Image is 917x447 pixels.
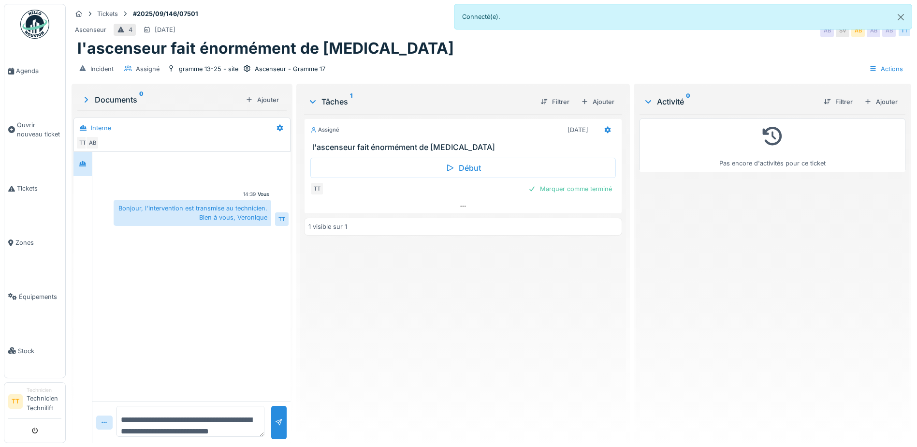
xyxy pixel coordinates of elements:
div: AB [882,24,896,37]
div: AB [851,24,865,37]
div: AB [86,136,99,149]
div: Technicien [27,387,61,394]
a: Stock [4,324,65,378]
h3: l'ascenseur fait énormément de [MEDICAL_DATA] [312,143,618,152]
a: Ouvrir nouveau ticket [4,98,65,162]
a: TT TechnicienTechnicien Technilift [8,387,61,419]
li: Technicien Technilift [27,387,61,417]
sup: 1 [350,96,352,107]
span: Agenda [16,66,61,75]
div: TT [898,24,911,37]
div: Assigné [310,126,339,134]
div: Début [310,158,616,178]
img: Badge_color-CXgf-gQk.svg [20,10,49,39]
div: TT [275,212,289,226]
span: Ouvrir nouveau ticket [17,120,61,139]
div: Ascenseur [75,25,106,34]
div: [DATE] [155,25,175,34]
div: Filtrer [820,95,857,108]
div: TT [310,182,324,195]
div: SV [836,24,849,37]
span: Équipements [19,292,61,301]
div: Ajouter [242,93,283,106]
div: gramme 13-25 - site [179,64,238,74]
div: Incident [90,64,114,74]
sup: 0 [139,94,144,105]
div: AB [867,24,880,37]
h1: l'ascenseur fait énormément de [MEDICAL_DATA] [77,39,454,58]
div: Assigné [136,64,160,74]
a: Zones [4,216,65,270]
a: Agenda [4,44,65,98]
span: Zones [15,238,61,247]
li: TT [8,394,23,409]
div: [DATE] [568,125,588,134]
div: Interne [91,123,111,133]
span: Stock [18,346,61,356]
div: Ascenseur - Gramme 17 [255,64,325,74]
div: AB [820,24,834,37]
div: 14:39 [243,191,256,198]
div: 1 visible sur 1 [308,222,347,231]
div: Vous [258,191,269,198]
div: Filtrer [537,95,573,108]
div: 4 [129,25,132,34]
div: Actions [865,62,907,76]
div: Marquer comme terminé [524,182,616,195]
span: Tickets [17,184,61,193]
div: Documents [81,94,242,105]
a: Équipements [4,269,65,324]
div: Bonjour, l'intervention est transmise au technicien. Bien à vous, Veronique [114,200,271,226]
div: Tickets [97,9,118,18]
div: Pas encore d'activités pour ce ticket [646,123,899,168]
div: TT [76,136,89,149]
div: Tâches [308,96,533,107]
strong: #2025/09/146/07501 [129,9,202,18]
sup: 0 [686,96,690,107]
button: Close [890,4,912,30]
a: Tickets [4,162,65,216]
div: Connecté(e). [454,4,913,30]
div: Activité [643,96,816,107]
div: Ajouter [577,95,618,108]
div: Ajouter [860,95,902,108]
